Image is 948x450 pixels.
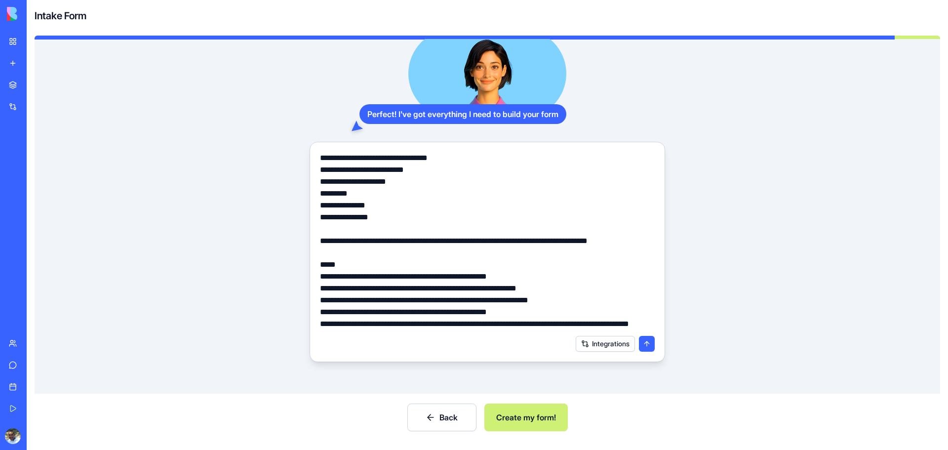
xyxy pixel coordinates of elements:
img: logo [7,7,68,21]
img: ACg8ocIU3qnVaqCO91p0hOWK_4-KUezs80IP95GpFRZUHPjTg8JJJSPXoQ=s96-c [5,428,21,444]
h4: Intake Form [35,9,86,23]
button: Create my form! [484,404,568,431]
button: Integrations [576,336,635,352]
button: Back [407,404,476,431]
div: Perfect! I've got everything I need to build your form [359,104,566,124]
